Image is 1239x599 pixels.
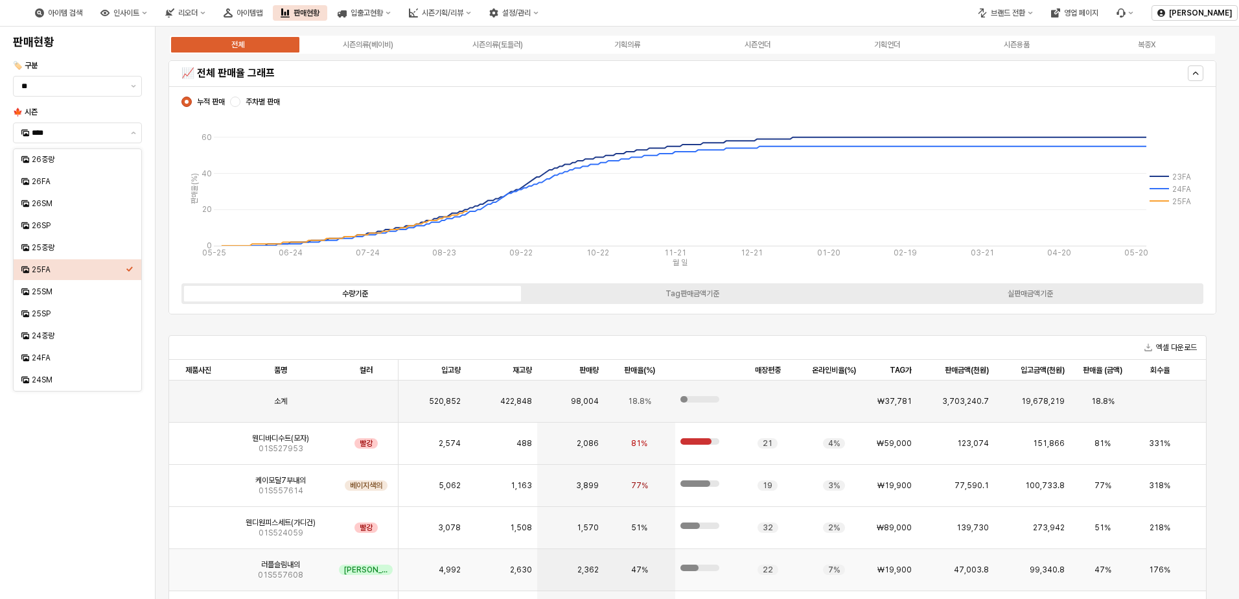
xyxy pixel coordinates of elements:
[32,375,126,385] div: 24SM
[828,565,840,575] span: 7%
[216,5,270,21] div: 아이템맵
[93,5,155,21] div: 인사이트
[874,40,900,49] div: 기획언더
[294,8,319,18] div: 판매현황
[510,523,532,533] span: 1,508
[1188,65,1203,81] button: 숨기다
[1138,40,1155,49] div: 복종X
[828,480,840,491] span: 3%
[274,365,287,375] span: 품명
[624,365,655,375] span: 판매율(%)
[186,288,524,299] label: 수량기준
[259,528,303,538] span: 01S524059
[579,365,599,375] span: 판매량
[614,40,640,49] div: 기획의류
[631,523,647,533] span: 51%
[577,523,599,533] span: 1,570
[513,365,532,375] span: 재고량
[1149,480,1170,491] span: 318%
[259,443,303,454] span: 01S527953
[173,39,303,51] label: 전체
[261,559,300,570] span: 러플슬림내의
[259,486,303,496] span: 01S557614
[1083,365,1122,375] span: 판매율 (금액)
[481,5,546,21] div: 설정/관리
[571,396,599,406] span: 98,004
[763,438,772,449] span: 21
[954,565,989,575] span: 47,003.8
[32,220,126,231] div: 26SP
[524,288,861,299] label: Tag판매금액기준
[433,39,562,51] label: 시즌의류(토들러)
[502,8,531,18] div: 설정/관리
[126,123,141,143] button: 제안 사항 표시
[258,570,303,580] span: 01S557608
[274,396,287,406] span: 소계
[577,438,599,449] span: 2,086
[1021,396,1065,406] span: 19,678,219
[237,8,262,18] div: 아이템맵
[438,523,461,533] span: 3,078
[812,365,856,375] span: 온라인비율(%)
[401,5,479,21] div: 시즌기획/리뷰
[511,480,532,491] span: 1,163
[439,480,461,491] span: 5,062
[246,517,316,528] span: 웬디원피스세트(가디건)
[1025,480,1065,491] span: 100,733.8
[342,289,368,298] div: 수량기준
[952,39,1082,51] label: 시즌용품
[350,480,382,491] span: 베이지색의
[631,438,647,449] span: 81%
[1021,365,1065,375] span: 입고금액(천원)
[890,365,912,375] span: TAG가
[1094,565,1111,575] span: 47%
[178,8,198,18] div: 리오더
[343,40,393,49] div: 시즌의류(베이비)
[1150,523,1170,533] span: 218%
[956,523,989,533] span: 139,730
[1149,565,1170,575] span: 176%
[27,5,90,21] div: 아이템 검색
[439,438,461,449] span: 2,574
[32,154,126,165] div: 26중량
[157,5,213,21] div: 리오더
[1064,8,1098,18] div: 영업 페이지
[32,176,126,187] div: 26FA
[13,108,38,117] span: 🍁 시즌
[516,438,532,449] span: 488
[360,365,373,375] span: 컬러
[351,8,383,18] div: 입출고현황
[1156,341,1197,354] font: 엑셀 다운로드
[1094,438,1111,449] span: 81%
[631,480,648,491] span: 77%
[13,61,38,70] span: 🏷️ 구분
[828,523,840,533] span: 2%
[877,523,912,533] span: ₩89,000
[1033,523,1065,533] span: 273,942
[1094,523,1111,533] span: 51%
[360,523,373,533] span: 빨강
[32,287,126,297] div: 25SM
[745,40,770,49] div: 시즌언더
[945,365,989,375] span: 판매금액(천원)
[877,438,912,449] span: ₩59,000
[1030,565,1065,575] span: 99,340.8
[32,264,126,275] div: 25FA
[1008,289,1053,298] div: 실판매금액기준
[1109,5,1141,21] div: 버그 제보 및 기능 개선 요청
[429,396,461,406] span: 520,852
[32,242,126,253] div: 25중량
[246,97,280,107] span: 주차별 판매
[1169,8,1232,18] p: [PERSON_NAME]
[1150,365,1170,375] span: 회수율
[877,565,912,575] span: ₩19,900
[32,353,126,363] div: 24FA
[510,565,532,575] span: 2,630
[991,8,1025,18] div: 브랜드 전환
[255,475,306,486] span: 케이모달7부내의
[1094,480,1111,491] span: 77%
[1091,396,1115,406] span: 18.8%
[231,40,244,49] div: 전체
[942,396,989,406] span: 3,703,240.7
[562,39,692,51] label: 기획의류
